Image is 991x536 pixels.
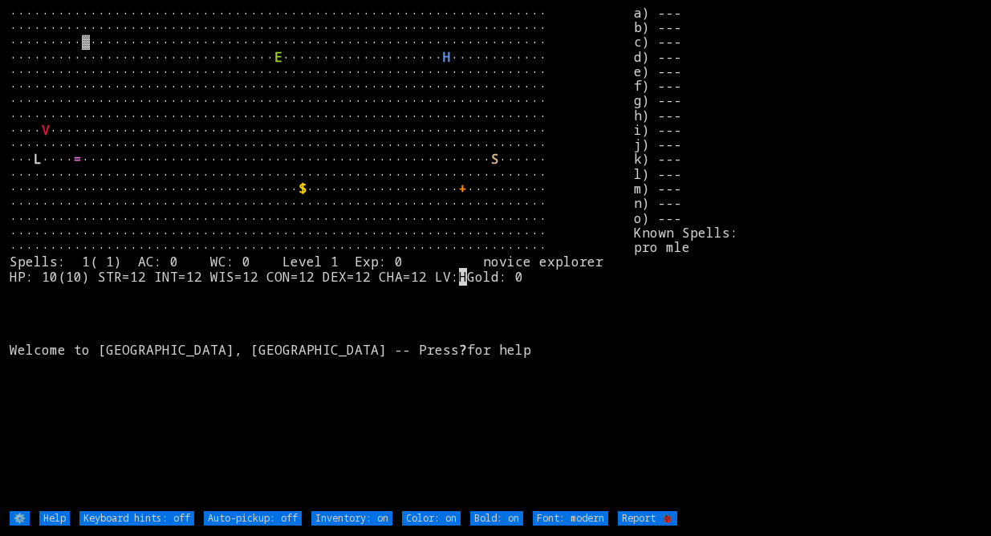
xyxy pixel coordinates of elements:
[634,6,981,510] stats: a) --- b) --- c) --- d) --- e) --- f) --- g) --- h) --- i) --- j) --- k) --- l) --- m) --- n) ---...
[42,121,50,139] font: V
[459,268,467,286] mark: H
[10,6,634,510] larn: ··································································· ·····························...
[34,150,42,168] font: L
[204,511,302,526] input: Auto-pickup: off
[74,150,82,168] font: =
[443,48,451,66] font: H
[299,180,307,197] font: $
[311,511,392,526] input: Inventory: on
[10,511,30,526] input: ⚙️
[491,150,499,168] font: S
[533,511,608,526] input: Font: modern
[39,511,70,526] input: Help
[274,48,282,66] font: E
[79,511,194,526] input: Keyboard hints: off
[402,511,461,526] input: Color: on
[459,341,467,359] b: ?
[618,511,677,526] input: Report 🐞
[459,180,467,197] font: +
[470,511,523,526] input: Bold: on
